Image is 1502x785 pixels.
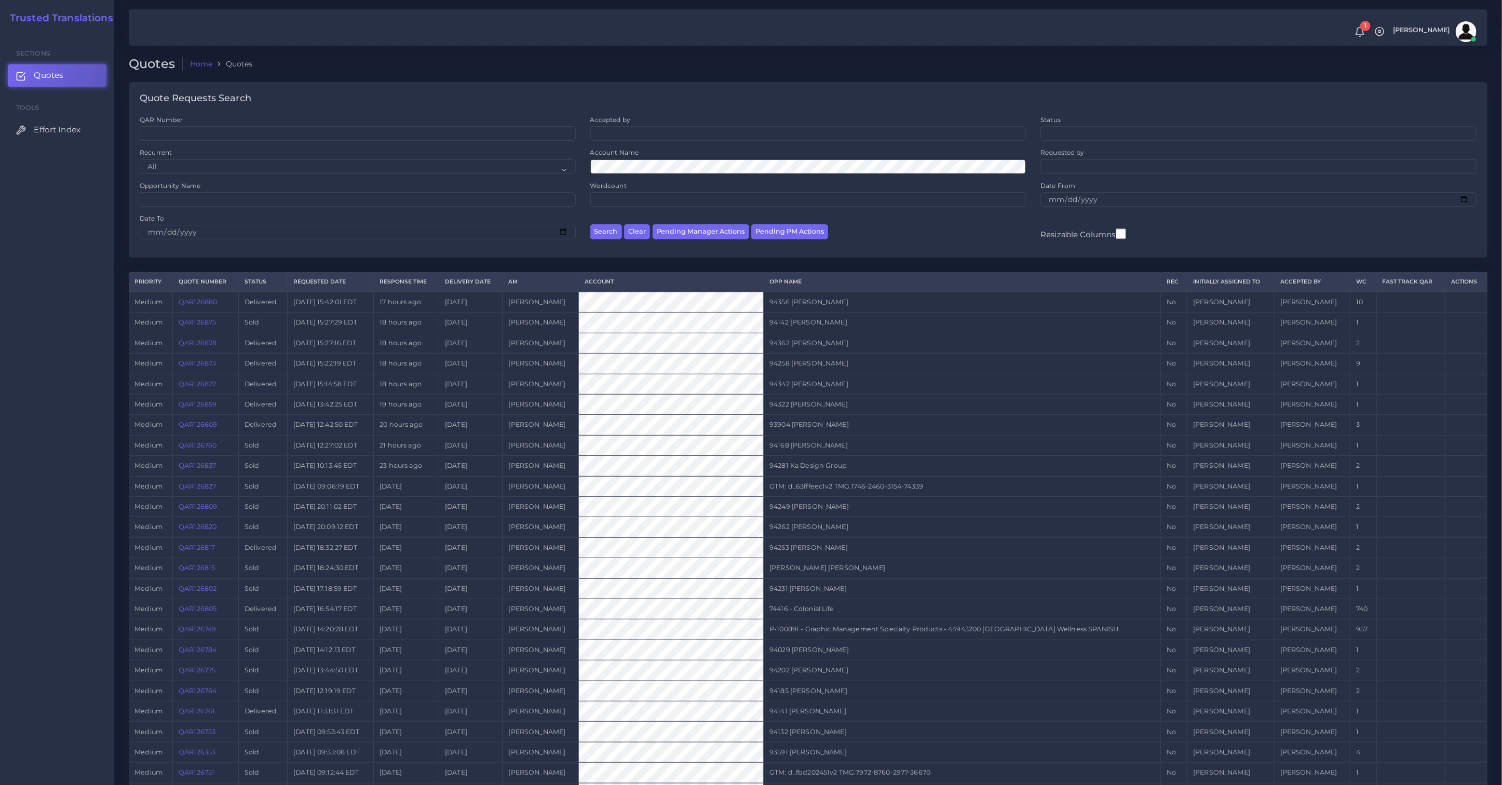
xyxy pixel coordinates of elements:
[238,415,287,435] td: Delivered
[764,374,1161,394] td: 94342 [PERSON_NAME]
[134,359,163,367] span: medium
[288,374,374,394] td: [DATE] 15:14:58 EDT
[374,558,439,578] td: [DATE]
[1187,313,1275,333] td: [PERSON_NAME]
[439,394,503,414] td: [DATE]
[288,415,374,435] td: [DATE] 12:42:50 EDT
[439,374,503,394] td: [DATE]
[134,462,163,469] span: medium
[374,354,439,374] td: 18 hours ago
[1040,181,1075,190] label: Date From
[439,476,503,496] td: [DATE]
[1187,660,1275,681] td: [PERSON_NAME]
[1388,21,1480,42] a: [PERSON_NAME]avatar
[1187,640,1275,660] td: [PERSON_NAME]
[374,496,439,517] td: [DATE]
[1274,292,1350,313] td: [PERSON_NAME]
[374,374,439,394] td: 18 hours ago
[1350,394,1376,414] td: 1
[439,435,503,455] td: [DATE]
[1274,435,1350,455] td: [PERSON_NAME]
[1187,578,1275,599] td: [PERSON_NAME]
[1274,456,1350,476] td: [PERSON_NAME]
[764,292,1161,313] td: 94356 [PERSON_NAME]
[374,681,439,701] td: [DATE]
[1161,681,1187,701] td: No
[179,503,217,510] a: QAR126809
[764,640,1161,660] td: 94029 [PERSON_NAME]
[134,544,163,551] span: medium
[179,748,215,756] a: QAR126353
[1350,456,1376,476] td: 2
[288,394,374,414] td: [DATE] 13:42:25 EDT
[238,619,287,640] td: Sold
[439,354,503,374] td: [DATE]
[503,619,579,640] td: [PERSON_NAME]
[1161,578,1187,599] td: No
[439,701,503,722] td: [DATE]
[503,415,579,435] td: [PERSON_NAME]
[503,599,579,619] td: [PERSON_NAME]
[134,339,163,347] span: medium
[134,441,163,449] span: medium
[1393,27,1450,34] span: [PERSON_NAME]
[751,224,828,239] button: Pending PM Actions
[1350,578,1376,599] td: 1
[764,476,1161,496] td: GTM: d_63fffeec1v2 TMG.1746-2460-3154-74339
[503,578,579,599] td: [PERSON_NAME]
[1040,148,1085,157] label: Requested by
[764,415,1161,435] td: 93904 [PERSON_NAME]
[288,273,374,292] th: Requested Date
[1187,558,1275,578] td: [PERSON_NAME]
[1274,660,1350,681] td: [PERSON_NAME]
[1187,435,1275,455] td: [PERSON_NAME]
[1274,578,1350,599] td: [PERSON_NAME]
[190,59,213,69] a: Home
[1187,599,1275,619] td: [PERSON_NAME]
[288,681,374,701] td: [DATE] 12:19:19 EDT
[503,640,579,660] td: [PERSON_NAME]
[374,517,439,537] td: [DATE]
[238,599,287,619] td: Delivered
[134,625,163,633] span: medium
[179,768,214,776] a: QAR126751
[1350,476,1376,496] td: 1
[134,503,163,510] span: medium
[1350,619,1376,640] td: 957
[439,517,503,537] td: [DATE]
[503,517,579,537] td: [PERSON_NAME]
[1360,21,1371,31] span: 1
[179,421,217,428] a: QAR126609
[288,558,374,578] td: [DATE] 18:24:30 EDT
[129,273,172,292] th: Priority
[1274,619,1350,640] td: [PERSON_NAME]
[179,523,216,531] a: QAR126820
[1274,558,1350,578] td: [PERSON_NAME]
[764,517,1161,537] td: 94262 [PERSON_NAME]
[439,537,503,558] td: [DATE]
[288,476,374,496] td: [DATE] 09:06:19 EDT
[1274,537,1350,558] td: [PERSON_NAME]
[590,224,622,239] button: Search
[1161,640,1187,660] td: No
[1350,640,1376,660] td: 1
[288,517,374,537] td: [DATE] 20:09:12 EDT
[374,415,439,435] td: 20 hours ago
[1187,292,1275,313] td: [PERSON_NAME]
[134,605,163,613] span: medium
[1350,537,1376,558] td: 2
[16,104,39,112] span: Tools
[179,728,215,736] a: QAR126753
[179,400,216,408] a: QAR126859
[374,333,439,353] td: 18 hours ago
[179,482,216,490] a: QAR126827
[1274,415,1350,435] td: [PERSON_NAME]
[1350,292,1376,313] td: 10
[238,537,287,558] td: Delivered
[179,666,215,674] a: QAR126775
[140,93,251,104] h4: Quote Requests Search
[503,374,579,394] td: [PERSON_NAME]
[238,660,287,681] td: Sold
[1350,354,1376,374] td: 9
[1376,273,1445,292] th: Fast Track QAR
